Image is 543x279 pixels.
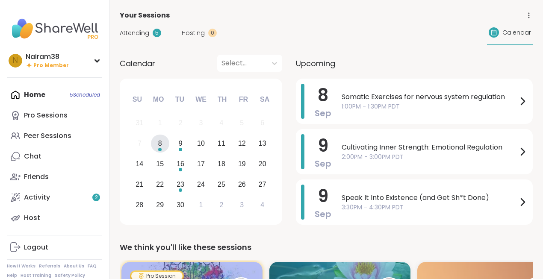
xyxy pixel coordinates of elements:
[88,263,97,269] a: FAQ
[64,263,84,269] a: About Us
[138,138,142,149] div: 7
[136,179,143,190] div: 21
[171,196,190,214] div: Choose Tuesday, September 30th, 2025
[21,273,51,279] a: Host Training
[7,208,102,228] a: Host
[233,196,251,214] div: Choose Friday, October 3rd, 2025
[212,155,231,173] div: Choose Thursday, September 18th, 2025
[130,135,149,153] div: Not available Sunday, September 7th, 2025
[213,90,232,109] div: Th
[197,179,205,190] div: 24
[212,175,231,194] div: Choose Thursday, September 25th, 2025
[151,196,169,214] div: Choose Monday, September 29th, 2025
[24,172,49,182] div: Friends
[39,263,60,269] a: Referrals
[318,83,328,107] span: 8
[24,152,41,161] div: Chat
[212,135,231,153] div: Choose Thursday, September 11th, 2025
[7,146,102,167] a: Chat
[318,184,328,208] span: 9
[502,28,531,37] span: Calendar
[199,117,203,129] div: 3
[318,134,328,158] span: 9
[342,92,517,102] span: Somatic Exercises for nervous system regulation
[136,117,143,129] div: 31
[238,179,246,190] div: 26
[260,117,264,129] div: 6
[24,111,68,120] div: Pro Sessions
[212,114,231,132] div: Not available Thursday, September 4th, 2025
[218,138,225,149] div: 11
[240,117,244,129] div: 5
[192,175,210,194] div: Choose Wednesday, September 24th, 2025
[171,114,190,132] div: Not available Tuesday, September 2nd, 2025
[342,203,517,212] span: 3:30PM - 4:30PM PDT
[342,142,517,153] span: Cultivating Inner Strength: Emotional Regulation
[130,175,149,194] div: Choose Sunday, September 21st, 2025
[153,29,161,37] div: 5
[130,155,149,173] div: Choose Sunday, September 14th, 2025
[158,138,162,149] div: 8
[197,158,205,170] div: 17
[13,55,18,66] span: N
[7,187,102,208] a: Activity2
[130,196,149,214] div: Choose Sunday, September 28th, 2025
[171,155,190,173] div: Choose Tuesday, September 16th, 2025
[120,29,149,38] span: Attending
[255,90,274,109] div: Sa
[259,138,266,149] div: 13
[192,90,210,109] div: We
[296,58,335,69] span: Upcoming
[7,263,35,269] a: How It Works
[182,29,205,38] span: Hosting
[24,213,40,223] div: Host
[253,175,271,194] div: Choose Saturday, September 27th, 2025
[253,135,271,153] div: Choose Saturday, September 13th, 2025
[315,208,331,220] span: Sep
[342,153,517,162] span: 2:00PM - 3:00PM PDT
[233,175,251,194] div: Choose Friday, September 26th, 2025
[342,102,517,111] span: 1:00PM - 1:30PM PDT
[197,138,205,149] div: 10
[233,114,251,132] div: Not available Friday, September 5th, 2025
[219,199,223,211] div: 2
[212,196,231,214] div: Choose Thursday, October 2nd, 2025
[130,114,149,132] div: Not available Sunday, August 31st, 2025
[233,135,251,153] div: Choose Friday, September 12th, 2025
[253,196,271,214] div: Choose Saturday, October 4th, 2025
[7,14,102,44] img: ShareWell Nav Logo
[259,179,266,190] div: 27
[170,90,189,109] div: Tu
[129,113,272,215] div: month 2025-09
[151,114,169,132] div: Not available Monday, September 1st, 2025
[156,199,164,211] div: 29
[260,199,264,211] div: 4
[238,158,246,170] div: 19
[240,199,244,211] div: 3
[171,175,190,194] div: Choose Tuesday, September 23rd, 2025
[24,131,71,141] div: Peer Sessions
[24,243,48,252] div: Logout
[179,138,183,149] div: 9
[151,175,169,194] div: Choose Monday, September 22nd, 2025
[259,158,266,170] div: 20
[315,107,331,119] span: Sep
[120,241,533,253] div: We think you'll like these sessions
[24,193,50,202] div: Activity
[199,199,203,211] div: 1
[151,135,169,153] div: Choose Monday, September 8th, 2025
[234,90,253,109] div: Fr
[7,237,102,258] a: Logout
[26,52,69,62] div: Nairam38
[33,62,69,69] span: Pro Member
[177,158,184,170] div: 16
[233,155,251,173] div: Choose Friday, September 19th, 2025
[238,138,246,149] div: 12
[177,179,184,190] div: 23
[171,135,190,153] div: Choose Tuesday, September 9th, 2025
[95,194,98,201] span: 2
[315,158,331,170] span: Sep
[7,105,102,126] a: Pro Sessions
[179,117,183,129] div: 2
[218,179,225,190] div: 25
